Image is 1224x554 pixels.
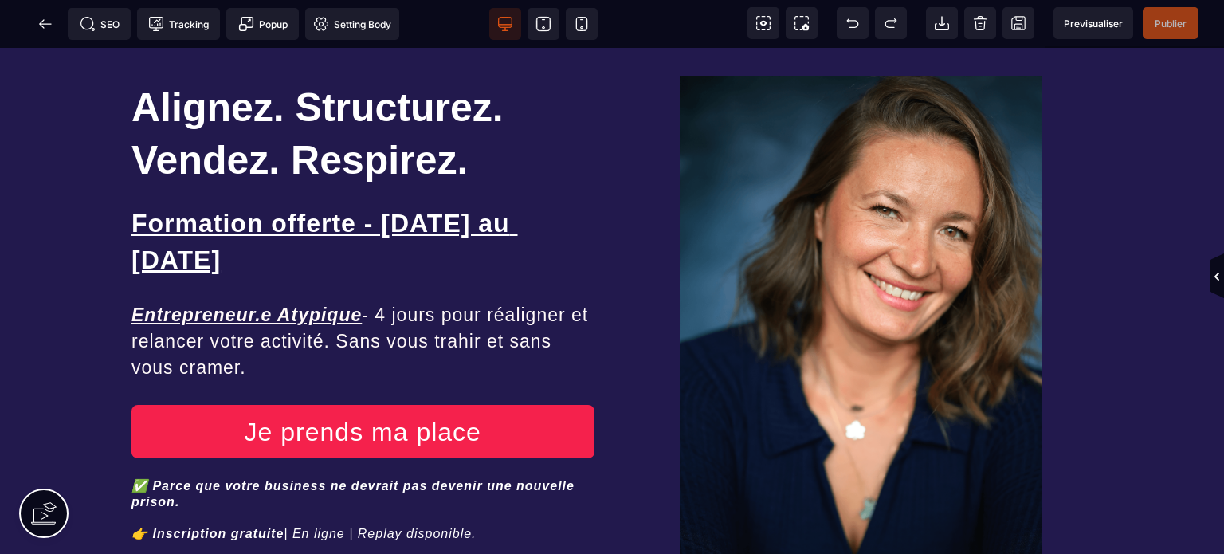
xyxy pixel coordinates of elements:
[786,7,818,39] span: Screenshot
[80,16,120,32] span: SEO
[238,16,288,32] span: Popup
[131,479,284,493] b: 👉 Inscription gratuite
[747,7,779,39] span: View components
[131,254,594,333] div: - 4 jours pour réaligner et relancer votre activité. Sans vous trahir et sans vous cramer.
[680,28,1042,510] img: 3786e8fecad328496563371b0cc6909c_684302e9cc8ae_Capturedecran2025-06-06a17.01.55.png
[1155,18,1187,29] span: Publier
[131,431,579,461] b: ✅ Parce que votre business ne devrait pas devenir une nouvelle prison.
[1053,7,1133,39] span: Preview
[131,257,362,277] i: Entrepreneur.e Atypique
[131,478,594,494] div: | En ligne | Replay disponible.
[148,16,209,32] span: Tracking
[1064,18,1123,29] span: Previsualiser
[131,161,518,226] u: Formation offerte - [DATE] au [DATE]
[313,16,391,32] span: Setting Body
[131,357,594,411] button: Je prends ma place
[131,37,504,135] span: Alignez. Structurez. Vendez. Respirez.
